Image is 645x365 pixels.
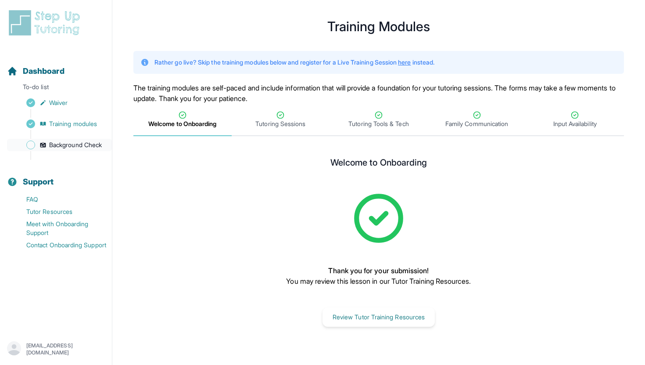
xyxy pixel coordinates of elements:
button: [EMAIL_ADDRESS][DOMAIN_NAME] [7,341,105,357]
p: [EMAIL_ADDRESS][DOMAIN_NAME] [26,342,105,356]
p: Thank you for your submission! [286,265,471,276]
span: Tutoring Sessions [255,119,305,128]
a: Meet with Onboarding Support [7,218,112,239]
a: Training modules [7,118,112,130]
a: Dashboard [7,65,64,77]
span: Family Communication [445,119,508,128]
img: logo [7,9,85,37]
button: Support [4,162,108,192]
button: Review Tutor Training Resources [322,307,435,327]
a: Tutor Resources [7,206,112,218]
p: To-do list [4,83,108,95]
a: Contact Onboarding Support [7,239,112,251]
span: Tutoring Tools & Tech [348,119,408,128]
a: Waiver [7,97,112,109]
p: Rather go live? Skip the training modules below and register for a Live Training Session instead. [154,58,434,67]
span: Dashboard [23,65,64,77]
p: The training modules are self-paced and include information that will provide a foundation for yo... [133,83,624,104]
button: Dashboard [4,51,108,81]
span: Training modules [49,119,97,128]
nav: Tabs [133,104,624,136]
a: Background Check [7,139,112,151]
span: Welcome to Onboarding [148,119,216,128]
span: Waiver [49,98,68,107]
span: Background Check [49,141,102,149]
span: Support [23,176,54,188]
a: here [398,58,411,66]
p: You may review this lesson in our Tutor Training Resources. [286,276,471,286]
span: Input Availability [553,119,597,128]
a: FAQ [7,193,112,206]
a: Review Tutor Training Resources [322,312,435,321]
h1: Training Modules [133,21,624,32]
h2: Welcome to Onboarding [330,157,427,171]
